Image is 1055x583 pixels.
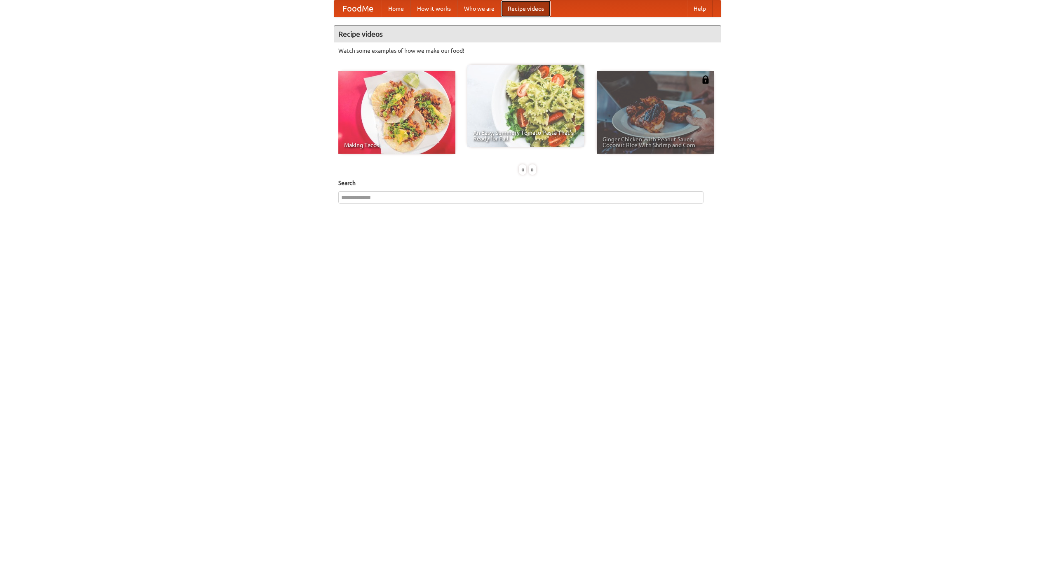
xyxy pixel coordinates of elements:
span: An Easy, Summery Tomato Pasta That's Ready for Fall [473,130,579,141]
a: Who we are [457,0,501,17]
div: « [519,164,526,175]
h4: Recipe videos [334,26,721,42]
p: Watch some examples of how we make our food! [338,47,717,55]
a: FoodMe [334,0,382,17]
img: 483408.png [701,75,710,84]
a: Home [382,0,410,17]
a: Making Tacos [338,71,455,154]
a: Help [687,0,713,17]
a: Recipe videos [501,0,551,17]
div: » [529,164,536,175]
span: Making Tacos [344,142,450,148]
h5: Search [338,179,717,187]
a: How it works [410,0,457,17]
a: An Easy, Summery Tomato Pasta That's Ready for Fall [467,65,584,147]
